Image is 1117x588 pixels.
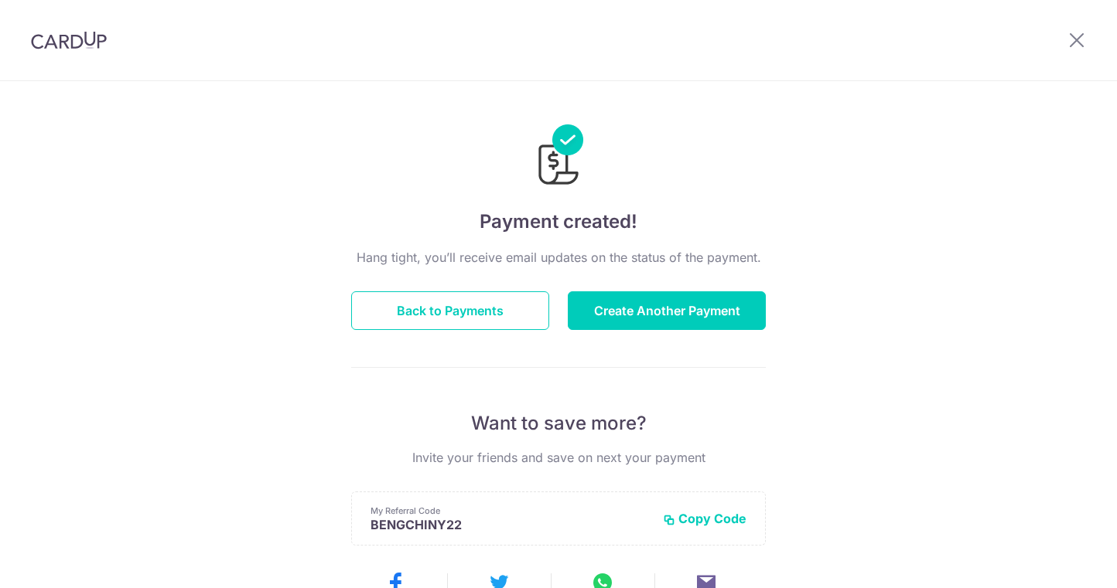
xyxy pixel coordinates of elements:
img: Payments [534,124,583,189]
button: Create Another Payment [568,291,766,330]
img: CardUp [31,31,107,49]
p: Hang tight, you’ll receive email updates on the status of the payment. [351,248,766,267]
button: Copy Code [663,511,746,526]
button: Back to Payments [351,291,549,330]
p: BENGCHINY22 [371,517,651,532]
p: Want to save more? [351,411,766,436]
p: My Referral Code [371,505,651,517]
h4: Payment created! [351,208,766,236]
p: Invite your friends and save on next your payment [351,448,766,467]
